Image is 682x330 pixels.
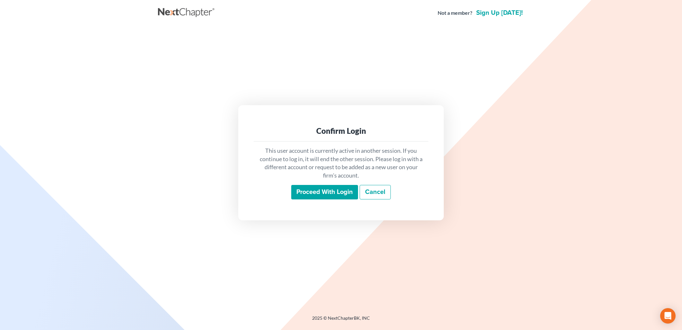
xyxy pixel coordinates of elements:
[438,9,472,17] strong: Not a member?
[259,147,423,180] p: This user account is currently active in another session. If you continue to log in, it will end ...
[291,185,358,200] input: Proceed with login
[475,10,524,16] a: Sign up [DATE]!
[158,315,524,326] div: 2025 © NextChapterBK, INC
[259,126,423,136] div: Confirm Login
[660,308,676,324] div: Open Intercom Messenger
[360,185,391,200] a: Cancel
